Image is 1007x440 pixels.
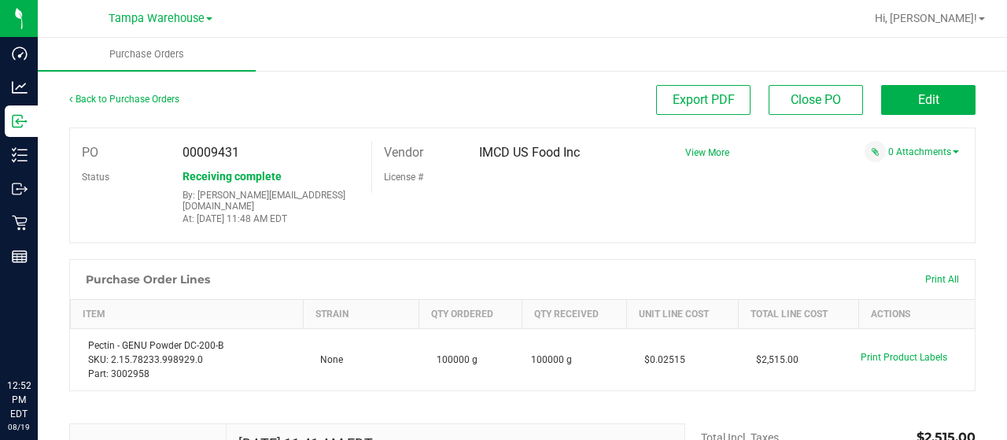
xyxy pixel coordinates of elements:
[479,145,580,160] span: IMCD US Food Inc
[748,354,799,365] span: $2,515.00
[7,379,31,421] p: 12:52 PM EDT
[12,46,28,61] inline-svg: Dashboard
[739,300,859,329] th: Total Line Cost
[38,38,256,71] a: Purchase Orders
[109,12,205,25] span: Tampa Warehouse
[183,213,360,224] p: At: [DATE] 11:48 AM EDT
[865,141,886,162] span: Attach a document
[7,421,31,433] p: 08/19
[918,92,939,107] span: Edit
[12,215,28,231] inline-svg: Retail
[384,165,423,189] label: License #
[384,141,423,165] label: Vendor
[82,141,98,165] label: PO
[522,300,627,329] th: Qty Received
[312,354,343,365] span: None
[46,312,65,331] iframe: Resource center unread badge
[183,190,360,212] p: By: [PERSON_NAME][EMAIL_ADDRESS][DOMAIN_NAME]
[627,300,739,329] th: Unit Line Cost
[86,273,210,286] h1: Purchase Order Lines
[69,94,179,105] a: Back to Purchase Orders
[12,113,28,129] inline-svg: Inbound
[12,79,28,95] inline-svg: Analytics
[303,300,419,329] th: Strain
[673,92,735,107] span: Export PDF
[12,249,28,264] inline-svg: Reports
[419,300,522,329] th: Qty Ordered
[685,147,729,158] a: View More
[12,181,28,197] inline-svg: Outbound
[858,300,975,329] th: Actions
[12,147,28,163] inline-svg: Inventory
[429,354,478,365] span: 100000 g
[861,352,947,363] span: Print Product Labels
[636,354,685,365] span: $0.02515
[881,85,976,115] button: Edit
[183,145,239,160] span: 00009431
[80,338,294,381] div: Pectin - GENU Powder DC-200-B SKU: 2.15.78233.998929.0 Part: 3002958
[71,300,304,329] th: Item
[656,85,751,115] button: Export PDF
[791,92,841,107] span: Close PO
[531,353,572,367] span: 100000 g
[888,146,959,157] a: 0 Attachments
[16,314,63,361] iframe: Resource center
[875,12,977,24] span: Hi, [PERSON_NAME]!
[769,85,863,115] button: Close PO
[88,47,205,61] span: Purchase Orders
[183,170,282,183] span: Receiving complete
[82,165,109,189] label: Status
[925,274,959,285] span: Print All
